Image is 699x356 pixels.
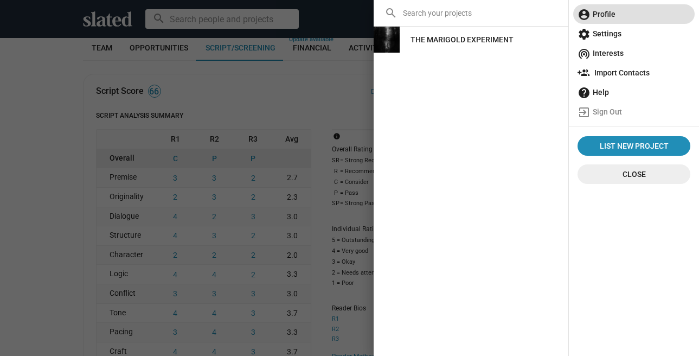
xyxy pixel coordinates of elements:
[573,102,695,122] a: Sign Out
[411,30,514,49] div: THE MARIGOLD EXPERIMENT
[578,63,690,82] span: Import Contacts
[578,86,591,99] mat-icon: help
[384,7,397,20] mat-icon: search
[578,164,690,184] button: Close
[578,8,591,21] mat-icon: account_circle
[578,24,690,43] span: Settings
[578,4,690,24] span: Profile
[573,82,695,102] a: Help
[578,47,591,60] mat-icon: wifi_tethering
[582,136,686,156] span: List New Project
[573,43,695,63] a: Interests
[573,63,695,82] a: Import Contacts
[578,82,690,102] span: Help
[374,27,400,53] img: THE MARIGOLD EXPERIMENT
[578,106,591,119] mat-icon: exit_to_app
[578,28,591,41] mat-icon: settings
[578,43,690,63] span: Interests
[573,4,695,24] a: Profile
[578,136,690,156] a: List New Project
[578,102,690,122] span: Sign Out
[573,24,695,43] a: Settings
[402,30,522,49] a: THE MARIGOLD EXPERIMENT
[586,164,682,184] span: Close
